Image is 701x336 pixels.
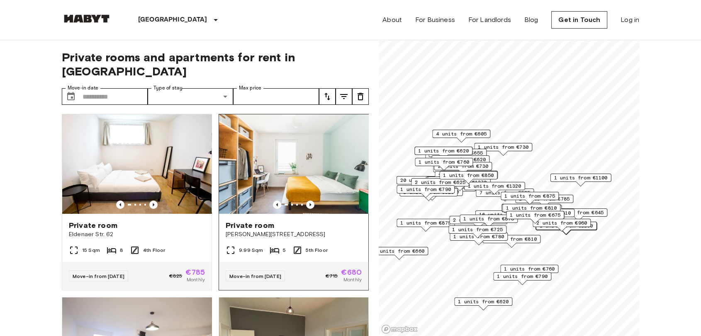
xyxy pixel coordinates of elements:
[463,215,514,222] span: 1 units from €875
[73,273,124,279] span: Move-in from [DATE]
[402,188,463,201] div: Map marker
[502,204,560,217] div: Map marker
[219,114,368,214] img: Marketing picture of unit DE-01-08-020-03Q
[426,176,487,189] div: Map marker
[431,155,489,168] div: Map marker
[549,208,607,221] div: Map marker
[229,273,281,279] span: Move-in from [DATE]
[138,15,207,25] p: [GEOGRAPHIC_DATA]
[450,232,508,245] div: Map marker
[226,230,362,239] span: [PERSON_NAME][STREET_ADDRESS]
[120,247,123,254] span: 8
[219,114,369,290] a: Marketing picture of unit DE-01-08-020-03QPrevious imagePrevious imagePrivate room[PERSON_NAME][S...
[524,15,538,25] a: Blog
[438,162,488,170] span: 1 units from €730
[418,147,469,155] span: 1 units from €620
[550,174,611,186] div: Map marker
[510,211,560,219] span: 1 units from €675
[397,176,458,189] div: Map marker
[82,247,100,254] span: 15 Sqm
[493,272,551,285] div: Map marker
[336,88,352,105] button: tune
[226,220,274,230] span: Private room
[506,211,564,224] div: Map marker
[452,226,503,233] span: 1 units from €725
[326,272,338,280] span: €715
[352,88,369,105] button: tune
[540,222,593,230] span: 1 units from €1280
[551,11,607,29] a: Get in Touch
[411,178,469,191] div: Map marker
[468,182,521,190] span: 1 units from €1320
[448,225,506,238] div: Map marker
[435,156,486,163] span: 1 units from €620
[343,276,362,283] span: Monthly
[381,324,418,334] a: Mapbox logo
[501,204,560,217] div: Map marker
[153,85,183,92] label: Type of stay
[69,230,205,239] span: Eldenaer Str. 62
[554,174,608,181] span: 1 units from €1100
[536,222,597,235] div: Map marker
[169,272,183,280] span: €825
[239,247,263,254] span: 9.99 Sqm
[432,149,483,157] span: 2 units from €655
[382,15,402,25] a: About
[504,265,555,273] span: 1 units from €760
[185,268,205,276] span: €785
[283,247,286,254] span: 5
[479,211,533,218] span: 16 units from €650
[506,204,557,212] span: 1 units from €810
[621,15,639,25] a: Log in
[415,179,465,186] span: 2 units from €625
[436,130,487,138] span: 4 units from €605
[504,192,555,200] span: 1 units from €875
[460,215,518,227] div: Map marker
[427,176,485,189] div: Map marker
[374,247,424,255] span: 1 units from €660
[68,85,98,92] label: Move-in date
[501,192,559,205] div: Map marker
[474,143,532,156] div: Map marker
[432,130,490,143] div: Map marker
[400,219,451,227] span: 1 units from €875
[397,185,455,198] div: Map marker
[415,15,455,25] a: For Business
[453,216,504,224] span: 2 units from €865
[143,247,165,254] span: 4th Floor
[520,209,571,217] span: 1 units from €810
[341,268,362,276] span: €680
[476,189,534,201] div: Map marker
[306,201,314,209] button: Previous image
[486,235,537,243] span: 1 units from €810
[458,298,509,305] span: 1 units from €620
[62,114,212,290] a: Marketing picture of unit DE-01-012-001-04HPrevious imagePrevious imagePrivate roomEldenaer Str. ...
[482,235,540,248] div: Map marker
[419,158,469,166] span: 1 units from €760
[400,176,454,184] span: 20 units from €655
[519,195,570,203] span: 1 units from €785
[439,171,497,184] div: Map marker
[468,15,511,25] a: For Landlords
[497,273,548,280] span: 1 units from €790
[431,177,482,184] span: 3 units from €655
[116,201,124,209] button: Previous image
[438,172,489,179] span: 2 units from €655
[273,201,281,209] button: Previous image
[449,216,507,229] div: Map marker
[475,210,536,223] div: Map marker
[553,209,604,216] span: 5 units from €645
[533,219,591,232] div: Map marker
[62,50,369,78] span: Private rooms and apartments for rent in [GEOGRAPHIC_DATA]
[415,158,473,171] div: Map marker
[400,186,451,193] span: 1 units from €790
[406,188,459,196] span: 1 units from €1150
[319,88,336,105] button: tune
[69,220,117,230] span: Private room
[478,143,528,151] span: 1 units from €730
[370,247,428,260] div: Map marker
[187,276,205,283] span: Monthly
[454,297,512,310] div: Map marker
[239,85,261,92] label: Max price
[414,147,472,160] div: Map marker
